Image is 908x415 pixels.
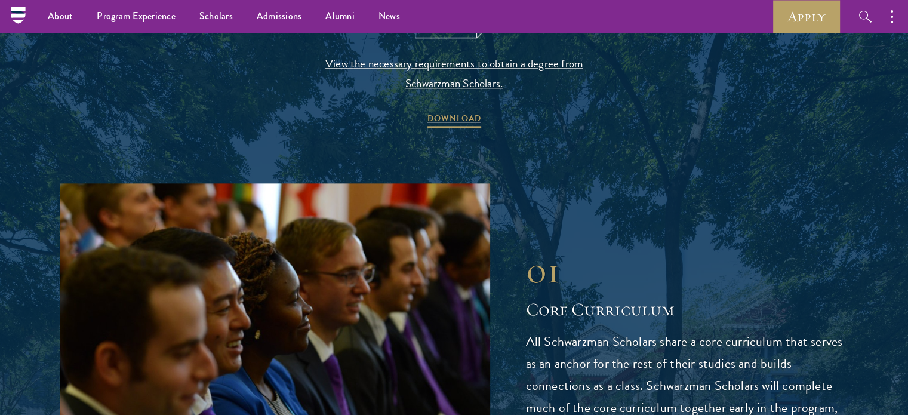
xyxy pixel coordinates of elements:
[314,54,595,93] span: View the necessary requirements to obtain a degree from Schwarzman Scholars.
[526,298,849,322] h2: Core Curriculum
[427,111,481,130] span: DOWNLOAD
[526,249,849,292] div: 01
